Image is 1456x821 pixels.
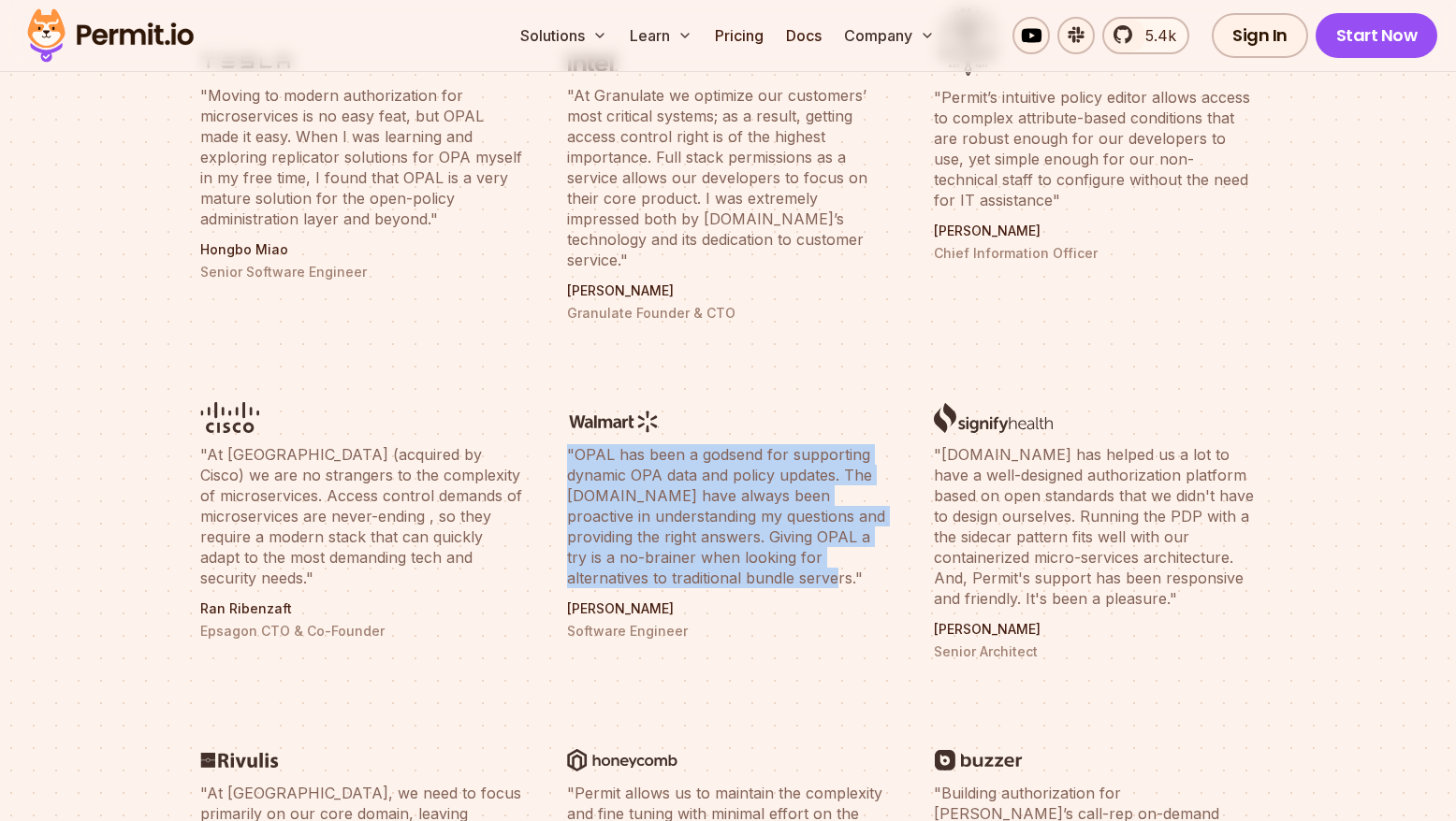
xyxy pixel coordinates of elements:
p: Ran Ribenzaft [200,599,522,618]
blockquote: "Moving to modern authorization for microservices is no easy feat, but OPAL made it easy. When I ... [200,85,522,229]
p: [PERSON_NAME] [934,222,1256,240]
a: Docs [779,17,829,54]
img: logo [567,410,662,433]
blockquote: "[DOMAIN_NAME] has helped us a lot to have a well-designed authorization platform based on open s... [934,444,1256,609]
img: logo [200,748,279,771]
blockquote: "At [GEOGRAPHIC_DATA] (acquired by Cisco) we are no strangers to the complexity of microservices.... [200,444,522,588]
img: Permit logo [19,4,202,67]
p: Software Engineer [567,622,889,641]
a: 5.4k [1102,17,1189,54]
img: logo [934,402,1053,433]
p: Senior Software Engineer [200,263,522,281]
p: Hongbo Miao [200,240,522,259]
button: Company [837,17,942,54]
a: Start Now [1316,13,1438,58]
p: [PERSON_NAME] [567,599,889,618]
blockquote: "At Granulate we optimize our customers’ most critical systems; as a result, getting access contr... [567,85,889,270]
img: logo [200,402,259,433]
button: Solutions [513,17,615,54]
blockquote: "Permit’s intuitive policy editor allows access to complex attribute-based conditions that are ro... [934,87,1256,210]
blockquote: "OPAL has been a godsend for supporting dynamic OPA data and policy updates. The [DOMAIN_NAME] ha... [567,444,889,588]
p: [PERSON_NAME] [934,620,1256,639]
p: Epsagon CTO & Co-Founder [200,622,522,641]
a: Sign In [1212,13,1308,58]
button: Learn [622,17,700,54]
a: Pricing [707,17,771,54]
span: 5.4k [1134,24,1176,47]
img: logo [934,748,1023,771]
img: logo [567,748,677,771]
p: Chief Information Officer [934,244,1256,263]
p: Granulate Founder & CTO [567,304,889,323]
p: Senior Architect [934,642,1256,661]
p: [PERSON_NAME] [567,281,889,300]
